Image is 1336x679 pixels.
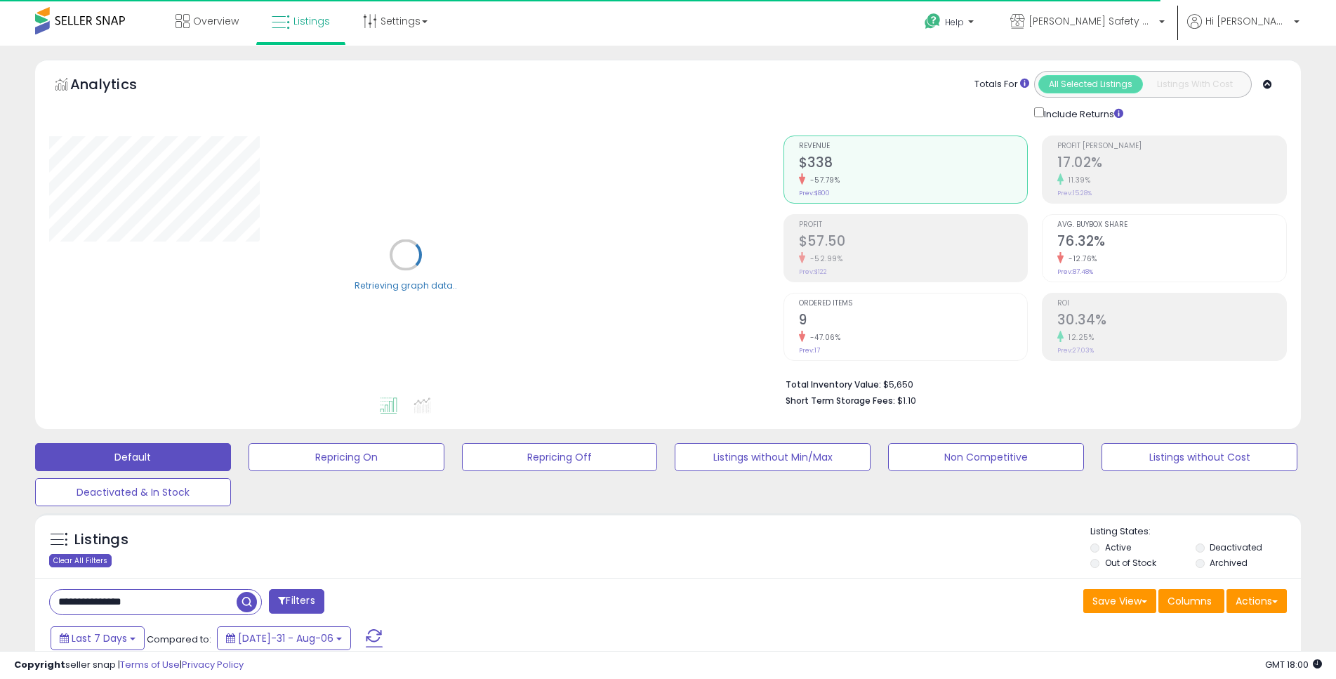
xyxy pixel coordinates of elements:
[1205,14,1290,28] span: Hi [PERSON_NAME]
[74,530,128,550] h5: Listings
[72,631,127,645] span: Last 7 Days
[913,2,988,46] a: Help
[1083,589,1156,613] button: Save View
[35,478,231,506] button: Deactivated & In Stock
[182,658,244,671] a: Privacy Policy
[147,633,211,646] span: Compared to:
[1158,589,1224,613] button: Columns
[1102,443,1297,471] button: Listings without Cost
[355,279,457,291] div: Retrieving graph data..
[238,631,333,645] span: [DATE]-31 - Aug-06
[786,395,895,407] b: Short Term Storage Fees:
[1057,346,1094,355] small: Prev: 27.03%
[1057,221,1286,229] span: Avg. Buybox Share
[805,332,841,343] small: -47.06%
[120,658,180,671] a: Terms of Use
[1090,525,1301,539] p: Listing States:
[799,268,827,276] small: Prev: $122
[35,443,231,471] button: Default
[1105,541,1131,553] label: Active
[217,626,351,650] button: [DATE]-31 - Aug-06
[1024,105,1139,121] div: Include Returns
[897,394,916,407] span: $1.10
[1057,154,1286,173] h2: 17.02%
[675,443,871,471] button: Listings without Min/Max
[1142,75,1247,93] button: Listings With Cost
[786,375,1276,392] li: $5,650
[1057,268,1093,276] small: Prev: 87.48%
[1226,589,1287,613] button: Actions
[945,16,964,28] span: Help
[786,378,881,390] b: Total Inventory Value:
[974,78,1029,91] div: Totals For
[1105,557,1156,569] label: Out of Stock
[1029,14,1155,28] span: [PERSON_NAME] Safety & Supply
[14,659,244,672] div: seller snap | |
[1210,541,1262,553] label: Deactivated
[249,443,444,471] button: Repricing On
[14,658,65,671] strong: Copyright
[799,300,1028,308] span: Ordered Items
[70,74,164,98] h5: Analytics
[1057,143,1286,150] span: Profit [PERSON_NAME]
[293,14,330,28] span: Listings
[799,189,830,197] small: Prev: $800
[799,221,1028,229] span: Profit
[805,253,843,264] small: -52.99%
[51,626,145,650] button: Last 7 Days
[1038,75,1143,93] button: All Selected Listings
[1168,594,1212,608] span: Columns
[799,154,1028,173] h2: $338
[1057,300,1286,308] span: ROI
[924,13,941,30] i: Get Help
[799,233,1028,252] h2: $57.50
[805,175,840,185] small: -57.79%
[1210,557,1248,569] label: Archived
[1064,175,1090,185] small: 11.39%
[1187,14,1299,46] a: Hi [PERSON_NAME]
[888,443,1084,471] button: Non Competitive
[799,143,1028,150] span: Revenue
[1064,332,1094,343] small: 12.25%
[1265,658,1322,671] span: 2025-08-14 18:00 GMT
[799,312,1028,331] h2: 9
[462,443,658,471] button: Repricing Off
[1064,253,1097,264] small: -12.76%
[799,346,820,355] small: Prev: 17
[1057,233,1286,252] h2: 76.32%
[269,589,324,614] button: Filters
[1057,189,1092,197] small: Prev: 15.28%
[1057,312,1286,331] h2: 30.34%
[49,554,112,567] div: Clear All Filters
[193,14,239,28] span: Overview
